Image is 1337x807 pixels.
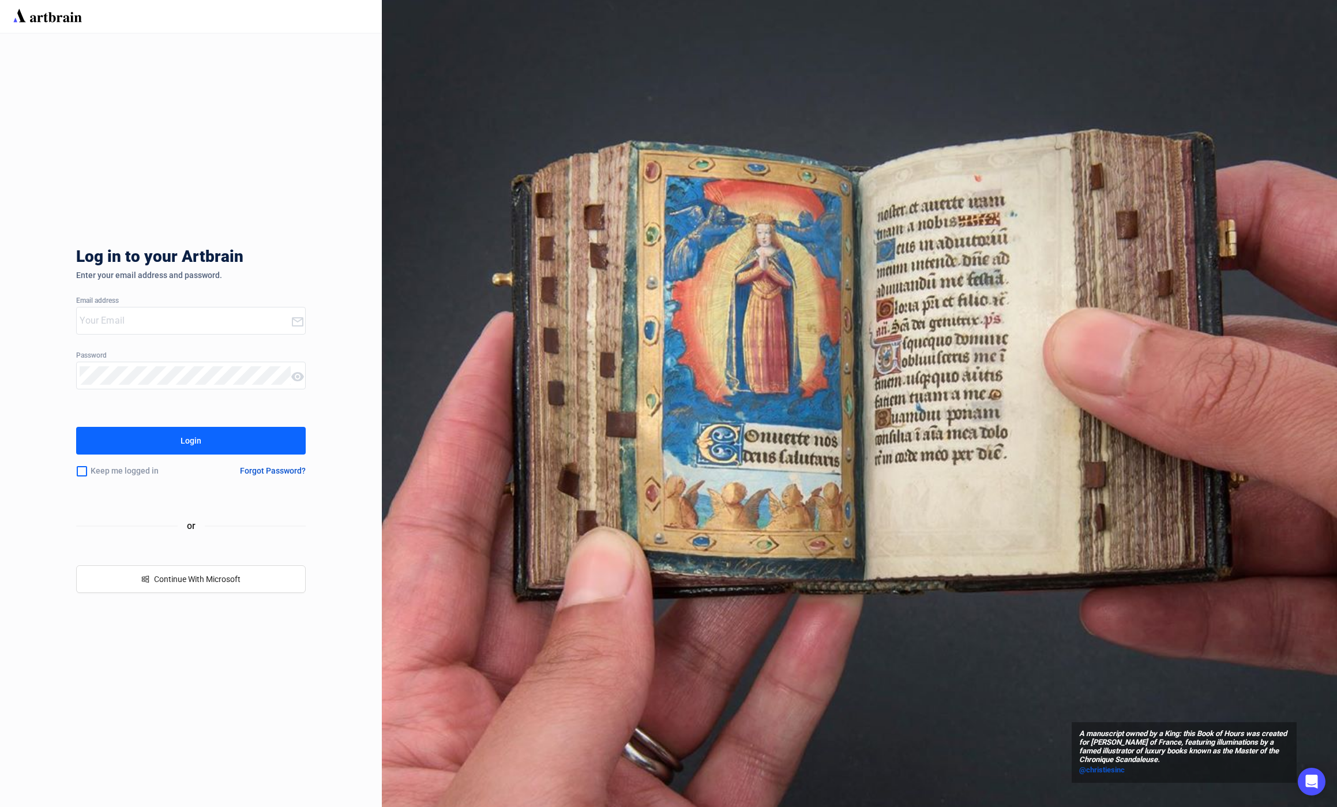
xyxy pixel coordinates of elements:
div: Password [76,352,305,360]
div: Email address [76,297,305,305]
div: Log in to your Artbrain [76,247,422,271]
span: @christiesinc [1079,765,1125,774]
div: Enter your email address and password. [76,271,305,280]
div: Keep me logged in [76,459,202,483]
span: Continue With Microsoft [154,575,241,584]
button: Login [76,427,305,455]
span: or [178,519,205,533]
div: Login [181,431,201,450]
div: Forgot Password? [240,466,306,475]
span: A manuscript owned by a King: this Book of Hours was created for [PERSON_NAME] of France, featuri... [1079,730,1289,764]
span: windows [141,575,149,583]
button: windowsContinue With Microsoft [76,565,305,593]
a: @christiesinc [1079,764,1289,776]
div: Open Intercom Messenger [1298,768,1325,795]
input: Your Email [80,311,290,330]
